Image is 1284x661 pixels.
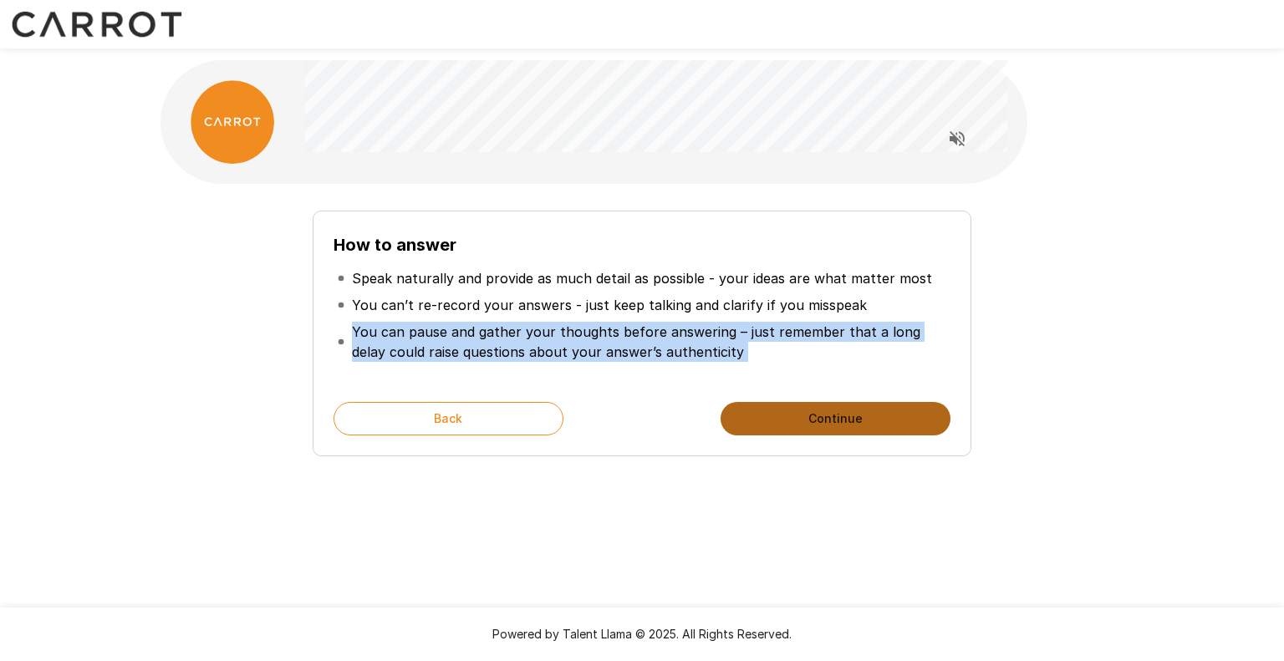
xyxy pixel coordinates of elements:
p: You can pause and gather your thoughts before answering – just remember that a long delay could r... [352,322,947,362]
b: How to answer [334,235,456,255]
img: carrot_logo.png [191,80,274,164]
button: Read questions aloud [940,122,974,155]
p: Speak naturally and provide as much detail as possible - your ideas are what matter most [352,268,932,288]
p: You can’t re-record your answers - just keep talking and clarify if you misspeak [352,295,867,315]
button: Back [334,402,563,435]
p: Powered by Talent Llama © 2025. All Rights Reserved. [20,626,1264,643]
button: Continue [721,402,950,435]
